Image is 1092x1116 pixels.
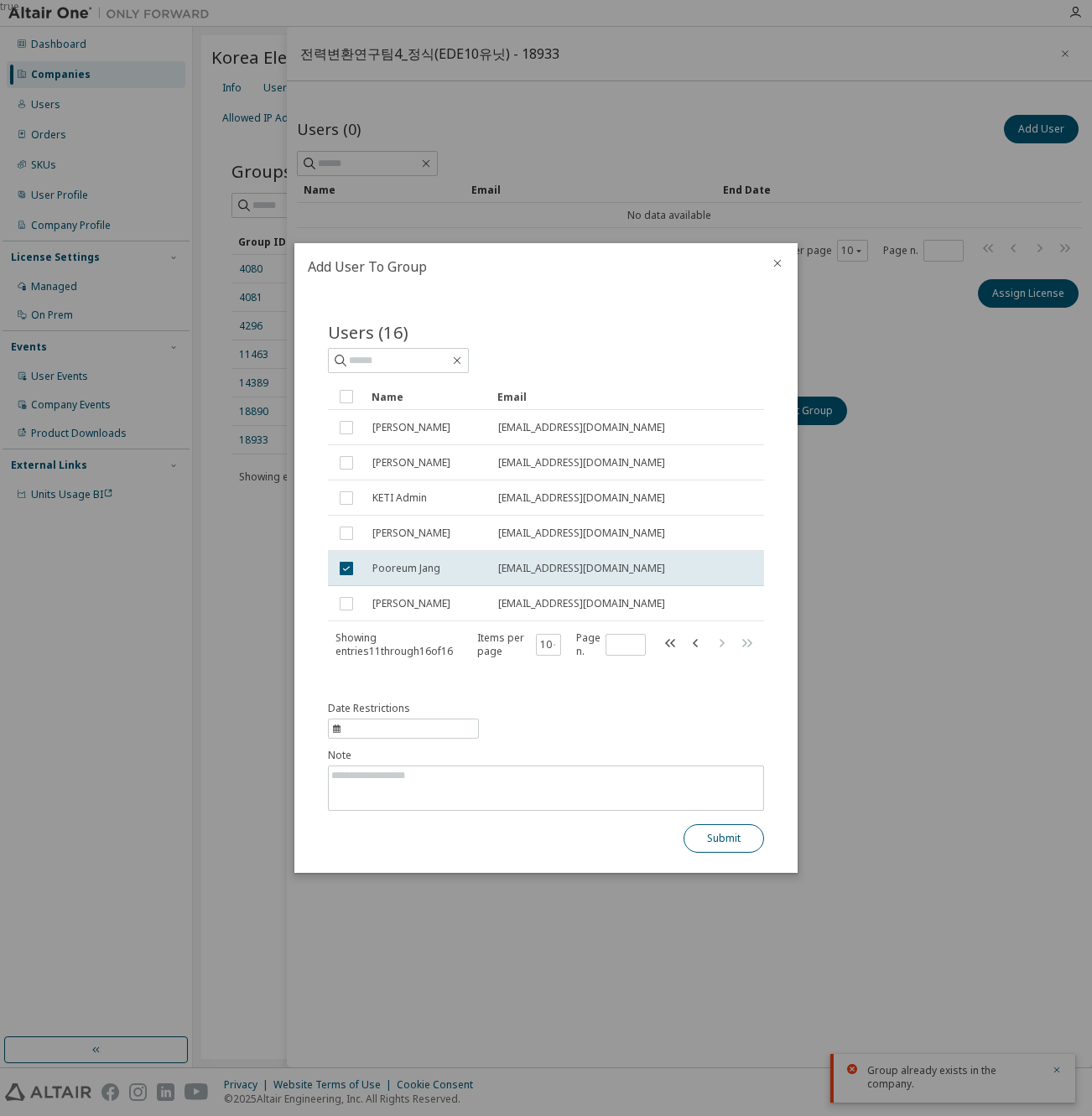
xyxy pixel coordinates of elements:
span: [PERSON_NAME] [372,456,450,470]
label: Note [328,749,764,762]
div: Email [497,383,736,410]
button: Submit [684,824,764,853]
button: information [328,702,479,739]
span: Showing entries 11 through 16 of 16 [335,631,453,658]
span: Items per page [477,631,561,658]
span: [EMAIL_ADDRESS][DOMAIN_NAME] [498,597,665,610]
span: Date Restrictions [328,702,410,715]
span: [EMAIL_ADDRESS][DOMAIN_NAME] [498,421,665,434]
button: 10 [540,638,557,651]
span: Page n. [576,631,646,658]
span: [EMAIL_ADDRESS][DOMAIN_NAME] [498,527,665,540]
button: close [771,257,784,270]
span: [PERSON_NAME] [372,597,450,610]
h2: Add User To Group [294,243,757,290]
span: [EMAIL_ADDRESS][DOMAIN_NAME] [498,562,665,575]
span: [PERSON_NAME] [372,421,450,434]
span: [EMAIL_ADDRESS][DOMAIN_NAME] [498,491,665,505]
span: KETI Admin [372,491,427,505]
span: [PERSON_NAME] [372,527,450,540]
div: Name [372,383,484,410]
span: Users (16) [328,320,408,344]
span: Pooreum Jang [372,562,440,575]
span: [EMAIL_ADDRESS][DOMAIN_NAME] [498,456,665,470]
